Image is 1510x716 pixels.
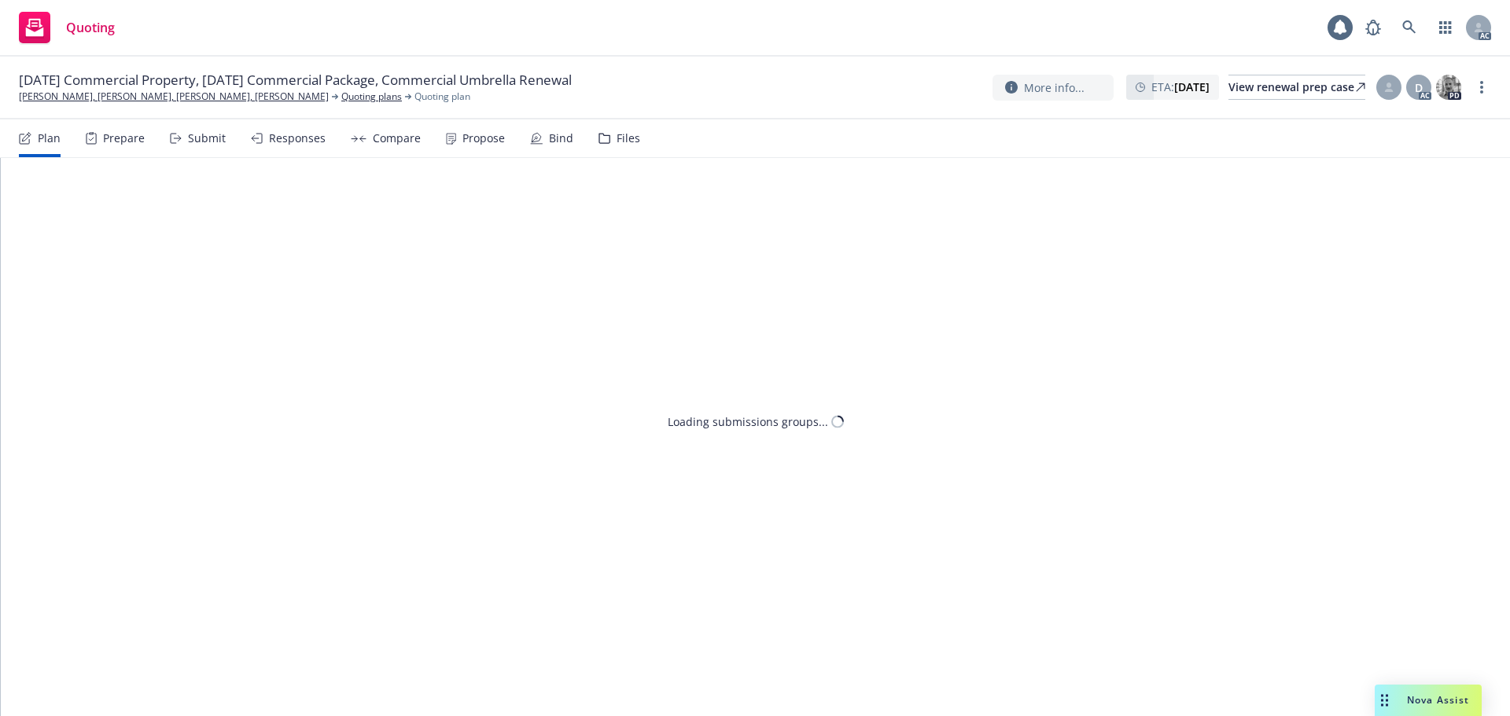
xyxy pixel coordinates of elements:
span: D [1415,79,1423,96]
span: More info... [1024,79,1085,96]
img: photo [1436,75,1461,100]
span: Nova Assist [1407,693,1469,707]
a: Quoting plans [341,90,402,104]
button: More info... [993,75,1114,101]
a: Switch app [1430,12,1461,43]
span: ETA : [1151,79,1210,95]
div: Files [617,132,640,145]
div: Prepare [103,132,145,145]
span: [DATE] Commercial Property, [DATE] Commercial Package, Commercial Umbrella Renewal [19,71,572,90]
div: Loading submissions groups... [668,413,828,430]
a: [PERSON_NAME], [PERSON_NAME], [PERSON_NAME], [PERSON_NAME] [19,90,329,104]
div: View renewal prep case [1228,75,1365,99]
div: Plan [38,132,61,145]
strong: [DATE] [1174,79,1210,94]
div: Submit [188,132,226,145]
span: Quoting [66,21,115,34]
button: Nova Assist [1375,685,1482,716]
a: Report a Bug [1357,12,1389,43]
span: Quoting plan [414,90,470,104]
a: Search [1394,12,1425,43]
div: Compare [373,132,421,145]
a: more [1472,78,1491,97]
a: Quoting [13,6,121,50]
div: Responses [269,132,326,145]
div: Propose [462,132,505,145]
div: Bind [549,132,573,145]
div: Drag to move [1375,685,1394,716]
a: View renewal prep case [1228,75,1365,100]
